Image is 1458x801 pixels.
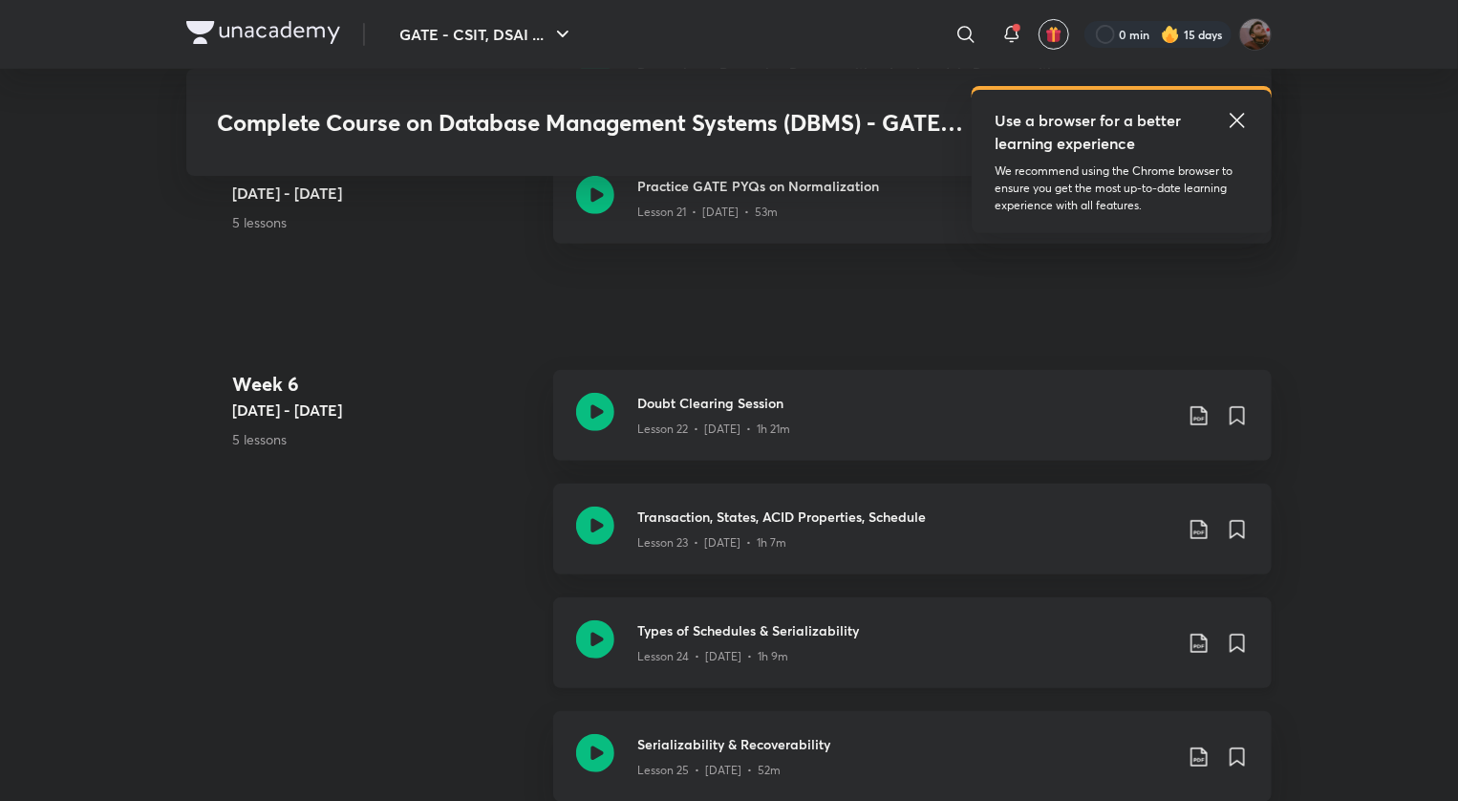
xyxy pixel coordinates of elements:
a: Doubt Clearing SessionLesson 22 • [DATE] • 1h 21m [553,370,1272,484]
a: Company Logo [186,21,340,49]
a: Types of Schedules & SerializabilityLesson 24 • [DATE] • 1h 9m [553,597,1272,711]
p: Lesson 23 • [DATE] • 1h 7m [637,534,786,552]
h5: [DATE] - [DATE] [232,399,538,422]
button: GATE - CSIT, DSAI ... [388,15,586,54]
p: Lesson 22 • [DATE] • 1h 21m [637,421,790,438]
h5: Use a browser for a better learning experience [995,109,1185,155]
p: 5 lessons [232,212,538,232]
h3: Doubt Clearing Session [637,393,1172,413]
img: Suryansh Singh [1239,18,1272,51]
button: avatar [1039,19,1069,50]
a: Practice GATE PYQs on NormalizationLesson 21 • [DATE] • 53m [553,153,1272,267]
h3: Practice GATE PYQs on Normalization [637,176,1172,196]
h3: Transaction, States, ACID Properties, Schedule [637,507,1172,527]
p: Lesson 24 • [DATE] • 1h 9m [637,648,788,665]
img: Company Logo [186,21,340,44]
img: streak [1161,25,1180,44]
h3: Serializability & Recoverability [637,734,1172,754]
h4: Week 6 [232,370,538,399]
img: avatar [1045,26,1062,43]
h3: Complete Course on Database Management Systems (DBMS) - GATE 2025/26 [217,109,965,137]
p: Lesson 21 • [DATE] • 53m [637,204,778,221]
a: Transaction, States, ACID Properties, ScheduleLesson 23 • [DATE] • 1h 7m [553,484,1272,597]
h3: Types of Schedules & Serializability [637,620,1172,640]
p: 5 lessons [232,429,538,449]
p: We recommend using the Chrome browser to ensure you get the most up-to-date learning experience w... [995,162,1249,214]
h5: [DATE] - [DATE] [232,182,538,205]
p: Lesson 25 • [DATE] • 52m [637,762,781,779]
